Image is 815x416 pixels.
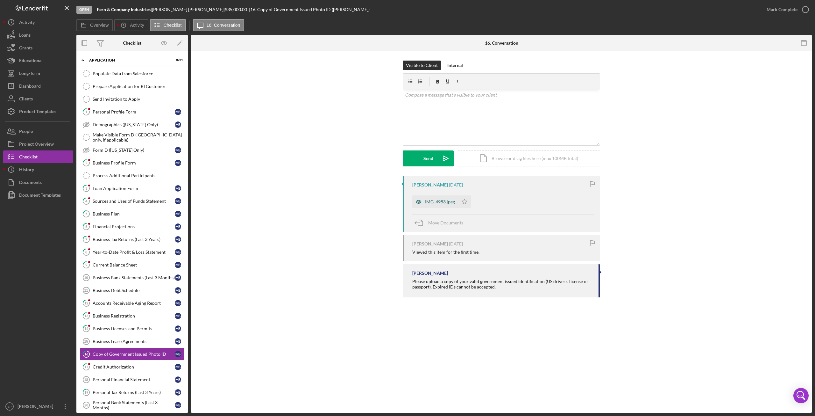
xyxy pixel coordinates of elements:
a: 19Personal Tax Returns (Last 3 Years)MS [80,386,185,399]
time: 2025-07-04 00:54 [449,182,463,187]
tspan: 4 [85,199,88,203]
div: Current Balance Sheet [93,262,175,267]
tspan: 14 [84,326,89,331]
tspan: 9 [85,263,88,267]
div: M S [175,325,181,332]
div: Business Registration [93,313,175,318]
tspan: 3 [85,186,87,190]
time: 2025-07-04 00:46 [449,241,463,246]
a: 5Business PlanMS [80,208,185,220]
div: Clients [19,92,33,107]
div: Process Additional Participants [93,173,184,178]
div: [PERSON_NAME] [412,182,448,187]
a: Form D ([US_STATE] Only)MS [80,144,185,157]
div: Please upload a copy of your valid government issued identification (US driver's license or passp... [412,279,592,289]
tspan: 7 [85,237,88,241]
div: M S [175,185,181,192]
tspan: 17 [84,365,89,369]
a: History [3,163,73,176]
div: M S [175,389,181,396]
a: Document Templates [3,189,73,201]
div: M S [175,109,181,115]
button: Long-Term [3,67,73,80]
div: | [97,7,152,12]
div: Financial Projections [93,224,175,229]
a: Loans [3,29,73,41]
div: M S [175,249,181,255]
div: M S [175,198,181,204]
div: Viewed this item for the first time. [412,250,479,255]
a: 15Business Lease AgreementsMS [80,335,185,348]
div: Year-to-Date Profit & Loss Statement [93,250,175,255]
label: Checklist [164,23,182,28]
a: 1Personal Profile FormMS [80,106,185,118]
div: Send Invitation to Apply [93,97,184,102]
div: Documents [19,176,42,190]
button: 16. Conversation [193,19,244,31]
div: Business Bank Statements (Last 3 Months) [93,275,175,280]
div: M S [175,351,181,357]
div: Open Intercom Messenger [793,388,809,403]
tspan: 2 [85,161,87,165]
div: M S [175,160,181,166]
a: 6Financial ProjectionsMS [80,220,185,233]
div: M S [175,147,181,153]
div: M S [175,313,181,319]
div: [PERSON_NAME] [412,241,448,246]
button: Documents [3,176,73,189]
label: 16. Conversation [207,23,240,28]
div: [PERSON_NAME] [PERSON_NAME] | [152,7,225,12]
button: Move Documents [412,215,470,231]
div: M S [175,287,181,294]
button: Checklist [3,150,73,163]
a: Dashboard [3,80,73,92]
div: People [19,125,33,139]
a: 4Sources and Uses of Funds StatementMS [80,195,185,208]
button: Project Overview [3,138,73,150]
button: Mark Complete [760,3,812,16]
button: Educational [3,54,73,67]
div: Prepare Application for RI Customer [93,84,184,89]
button: Product Templates [3,105,73,118]
button: Clients [3,92,73,105]
div: Educational [19,54,43,69]
div: Business Licenses and Permits [93,326,175,331]
div: Long-Term [19,67,40,81]
div: Business Debt Schedule [93,288,175,293]
button: SP[PERSON_NAME] [3,400,73,413]
div: M S [175,376,181,383]
div: [PERSON_NAME] [16,400,57,414]
button: Activity [114,19,148,31]
a: 8Year-to-Date Profit & Loss StatementMS [80,246,185,259]
div: Personal Bank Statements (Last 3 Months) [93,400,175,410]
div: History [19,163,34,178]
div: M S [175,223,181,230]
div: M S [175,121,181,128]
button: People [3,125,73,138]
a: 9Current Balance SheetMS [80,259,185,271]
a: 10Business Bank Statements (Last 3 Months)MS [80,271,185,284]
div: M S [175,211,181,217]
a: 17Credit AuthorizationMS [80,361,185,373]
tspan: 15 [84,339,88,343]
button: Internal [444,61,466,70]
div: Project Overview [19,138,54,152]
button: Visible to Client [403,61,441,70]
div: Open [76,6,92,14]
tspan: 20 [84,403,88,407]
a: 18Personal Financial StatementMS [80,373,185,386]
a: 13Business RegistrationMS [80,310,185,322]
a: 14Business Licenses and PermitsMS [80,322,185,335]
a: 16Copy of Government Issued Photo IDMS [80,348,185,361]
div: Activity [19,16,35,30]
div: Sources and Uses of Funds Statement [93,199,175,204]
div: Mark Complete [767,3,797,16]
div: M S [175,236,181,243]
div: M S [175,262,181,268]
a: 11Business Debt ScheduleMS [80,284,185,297]
a: Make Visible Form D ([GEOGRAPHIC_DATA] only, if applicable) [80,131,185,144]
